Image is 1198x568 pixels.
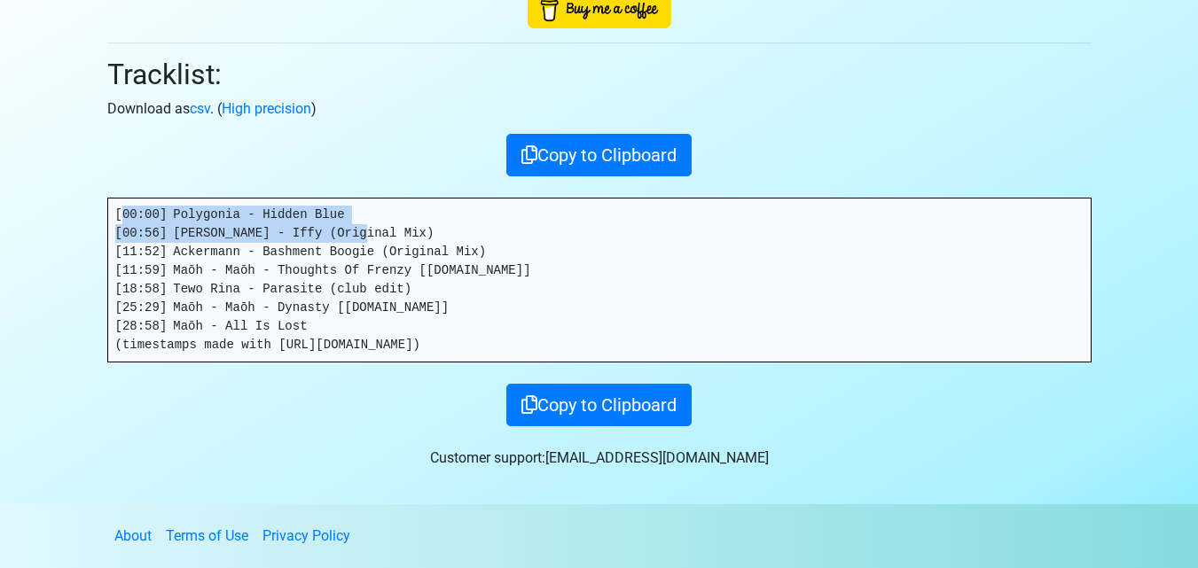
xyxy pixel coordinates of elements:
a: Privacy Policy [262,527,350,544]
p: Download as . ( ) [107,98,1092,120]
pre: [00:00] Polygonia - Hidden Blue [00:56] [PERSON_NAME] - Iffy (Original Mix) [11:52] Ackermann - B... [108,198,1091,362]
button: Copy to Clipboard [506,384,692,426]
h2: Tracklist: [107,58,1092,91]
a: Terms of Use [166,527,248,544]
a: About [114,527,152,544]
a: High precision [222,100,311,117]
button: Copy to Clipboard [506,134,692,176]
a: csv [190,100,210,117]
